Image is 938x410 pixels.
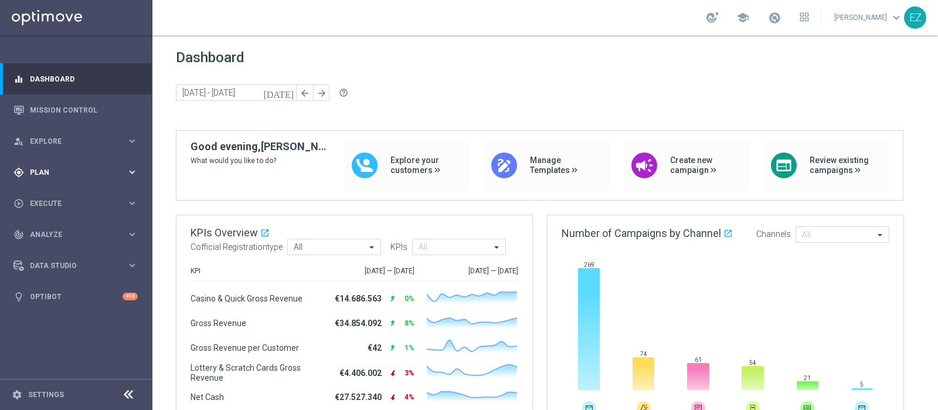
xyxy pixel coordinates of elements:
i: settings [12,389,22,400]
div: Data Studio [13,260,127,271]
button: Data Studio keyboard_arrow_right [13,261,138,270]
i: keyboard_arrow_right [127,198,138,209]
i: keyboard_arrow_right [127,135,138,147]
i: keyboard_arrow_right [127,229,138,240]
button: lightbulb Optibot +10 [13,292,138,301]
span: Explore [30,138,127,145]
button: play_circle_outline Execute keyboard_arrow_right [13,199,138,208]
span: Data Studio [30,262,127,269]
i: lightbulb [13,292,24,302]
button: gps_fixed Plan keyboard_arrow_right [13,168,138,177]
div: Analyze [13,229,127,240]
div: Plan [13,167,127,178]
a: Dashboard [30,63,138,94]
span: Plan [30,169,127,176]
div: Explore [13,136,127,147]
i: play_circle_outline [13,198,24,209]
span: Analyze [30,231,127,238]
div: Optibot [13,281,138,312]
i: gps_fixed [13,167,24,178]
div: Dashboard [13,63,138,94]
div: +10 [123,293,138,300]
i: equalizer [13,74,24,84]
i: person_search [13,136,24,147]
a: Optibot [30,281,123,312]
a: Mission Control [30,94,138,126]
span: school [736,11,749,24]
div: EZ [904,6,926,29]
i: track_changes [13,229,24,240]
span: keyboard_arrow_down [890,11,903,24]
i: keyboard_arrow_right [127,167,138,178]
button: Mission Control [13,106,138,115]
div: Execute [13,198,127,209]
button: track_changes Analyze keyboard_arrow_right [13,230,138,239]
div: Mission Control [13,94,138,126]
button: equalizer Dashboard [13,74,138,84]
button: person_search Explore keyboard_arrow_right [13,137,138,146]
i: keyboard_arrow_right [127,260,138,271]
a: Settings [28,391,64,398]
span: Execute [30,200,127,207]
a: [PERSON_NAME]keyboard_arrow_down [833,9,904,26]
